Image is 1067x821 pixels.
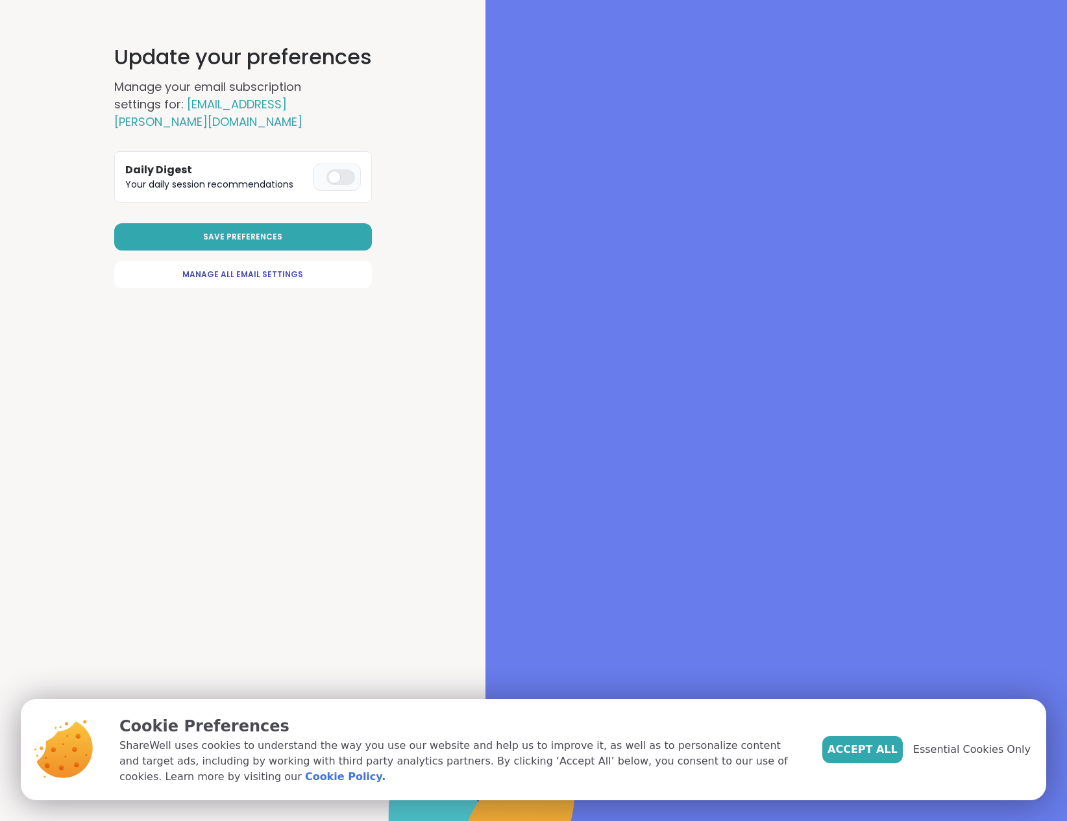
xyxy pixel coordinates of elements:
[828,742,898,757] span: Accept All
[182,269,303,280] span: Manage All Email Settings
[114,78,348,130] h2: Manage your email subscription settings for:
[125,162,308,178] h3: Daily Digest
[114,223,372,251] button: Save Preferences
[119,715,802,738] p: Cookie Preferences
[203,231,282,243] span: Save Preferences
[822,736,903,763] button: Accept All
[913,742,1031,757] span: Essential Cookies Only
[114,42,372,73] h1: Update your preferences
[114,261,372,288] a: Manage All Email Settings
[114,96,302,130] span: [EMAIL_ADDRESS][PERSON_NAME][DOMAIN_NAME]
[125,178,308,191] p: Your daily session recommendations
[119,738,802,785] p: ShareWell uses cookies to understand the way you use our website and help us to improve it, as we...
[305,769,386,785] a: Cookie Policy.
